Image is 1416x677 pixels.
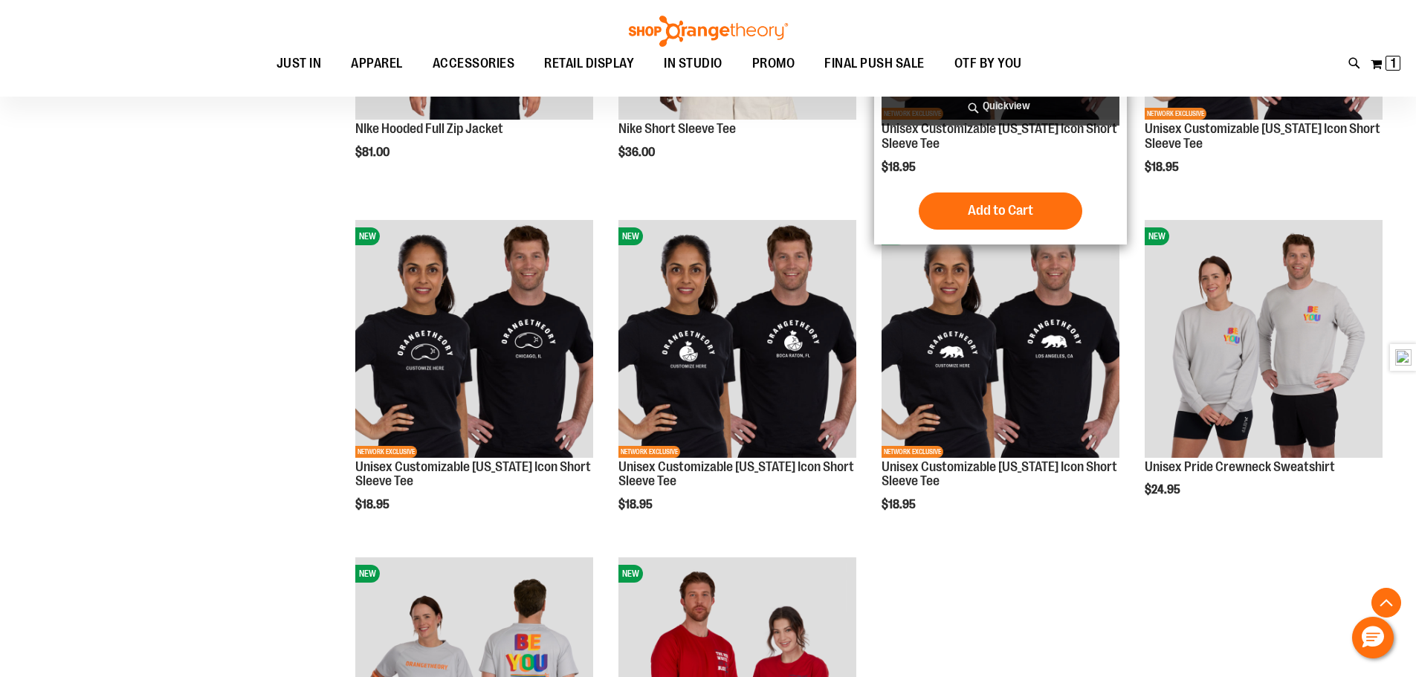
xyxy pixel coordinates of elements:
[1145,220,1383,460] a: Unisex Pride Crewneck SweatshirtNEW
[618,227,643,245] span: NEW
[618,220,856,460] a: OTF City Unisex Florida Icon SS Tee BlackNEWNETWORK EXCLUSIVE
[1145,108,1206,120] span: NETWORK EXCLUSIVE
[919,192,1082,230] button: Add to Cart
[1145,227,1169,245] span: NEW
[882,121,1117,151] a: Unisex Customizable [US_STATE] Icon Short Sleeve Tee
[355,121,503,136] a: NIke Hooded Full Zip Jacket
[618,121,736,136] a: Nike Short Sleeve Tee
[882,161,918,174] span: $18.95
[1145,459,1335,474] a: Unisex Pride Crewneck Sweatshirt
[618,220,856,458] img: OTF City Unisex Florida Icon SS Tee Black
[882,86,1119,126] a: Quickview
[627,16,790,47] img: Shop Orangetheory
[529,47,649,81] a: RETAIL DISPLAY
[664,47,722,80] span: IN STUDIO
[1145,220,1383,458] img: Unisex Pride Crewneck Sweatshirt
[618,146,657,159] span: $36.00
[1145,483,1183,496] span: $24.95
[355,220,593,458] img: OTF City Unisex Illinois Icon SS Tee Black
[809,47,940,81] a: FINAL PUSH SALE
[882,446,943,458] span: NETWORK EXCLUSIVE
[262,47,337,80] a: JUST IN
[752,47,795,80] span: PROMO
[882,459,1117,489] a: Unisex Customizable [US_STATE] Icon Short Sleeve Tee
[336,47,418,81] a: APPAREL
[355,498,392,511] span: $18.95
[618,446,680,458] span: NETWORK EXCLUSIVE
[355,146,392,159] span: $81.00
[618,565,643,583] span: NEW
[355,459,591,489] a: Unisex Customizable [US_STATE] Icon Short Sleeve Tee
[1391,56,1396,71] span: 1
[874,213,1127,549] div: product
[355,446,417,458] span: NETWORK EXCLUSIVE
[1371,588,1401,618] button: Back To Top
[737,47,810,81] a: PROMO
[824,47,925,80] span: FINAL PUSH SALE
[355,565,380,583] span: NEW
[618,498,655,511] span: $18.95
[940,47,1037,81] a: OTF BY YOU
[618,459,854,489] a: Unisex Customizable [US_STATE] Icon Short Sleeve Tee
[1145,121,1380,151] a: Unisex Customizable [US_STATE] Icon Short Sleeve Tee
[277,47,322,80] span: JUST IN
[355,220,593,460] a: OTF City Unisex Illinois Icon SS Tee BlackNEWNETWORK EXCLUSIVE
[882,220,1119,460] a: OTF City Unisex California Icon SS Tee BlackNEWNETWORK EXCLUSIVE
[968,202,1033,218] span: Add to Cart
[1145,161,1181,174] span: $18.95
[954,47,1022,80] span: OTF BY YOU
[882,220,1119,458] img: OTF City Unisex California Icon SS Tee Black
[433,47,515,80] span: ACCESSORIES
[611,213,864,549] div: product
[348,213,601,549] div: product
[355,227,380,245] span: NEW
[1352,617,1394,658] button: Hello, have a question? Let’s chat.
[544,47,634,80] span: RETAIL DISPLAY
[1137,213,1390,535] div: product
[882,498,918,511] span: $18.95
[418,47,530,81] a: ACCESSORIES
[649,47,737,81] a: IN STUDIO
[351,47,403,80] span: APPAREL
